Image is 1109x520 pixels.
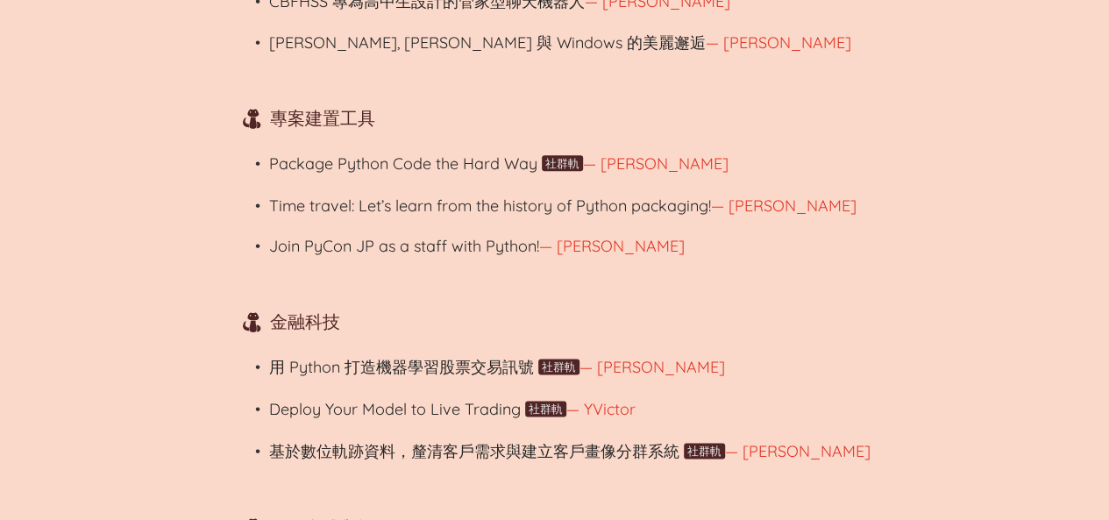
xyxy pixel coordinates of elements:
a: Deploy Your Model to Live Trading [269,399,521,419]
p: — [PERSON_NAME] [269,194,871,219]
a: Join PyCon JP as a staff with Python! [269,236,539,256]
a: [PERSON_NAME], [PERSON_NAME] 與 Windows 的美麗邂逅 [269,32,706,53]
a: 用 Python 打造機器學習股票交易訊號 [269,357,534,377]
a: 社群軌 [545,156,579,170]
p: — YVictor [269,397,871,424]
a: 社群軌 [529,402,563,416]
a: 社群軌 [542,360,576,374]
p: — [PERSON_NAME] [269,439,871,466]
p: — [PERSON_NAME] [269,234,871,260]
h3: 金融科技 [239,302,871,334]
p: — [PERSON_NAME] [269,152,871,178]
a: 基於數位軌跡資料，釐清客戶需求與建立客戶畫像分群系統 [269,441,679,461]
p: — [PERSON_NAME] [269,355,871,381]
a: Time travel: Let’s learn from the history of Python packaging! [269,196,711,216]
a: Package Python Code the Hard Way [269,153,537,174]
a: 社群軌 [687,444,722,458]
p: — [PERSON_NAME] [269,31,871,56]
h3: 專案建置工具 [239,98,871,131]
